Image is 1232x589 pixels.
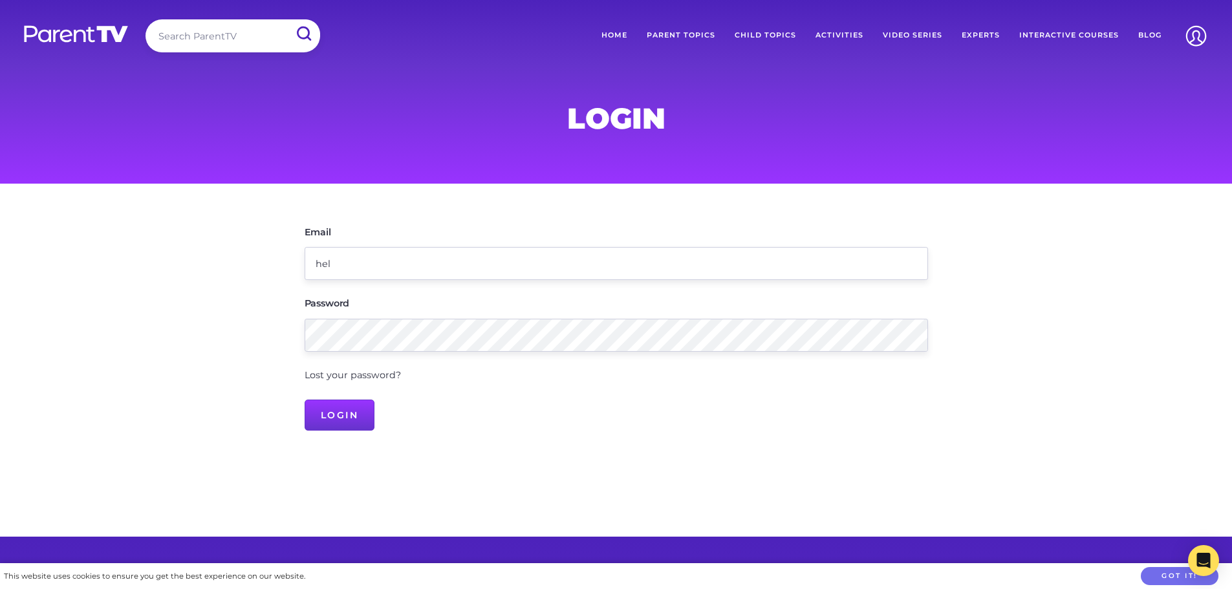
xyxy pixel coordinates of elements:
label: Email [305,228,331,237]
a: Activities [806,19,873,52]
a: Lost your password? [305,369,401,381]
img: parenttv-logo-white.4c85aaf.svg [23,25,129,43]
div: Open Intercom Messenger [1188,545,1219,576]
a: Parent Topics [637,19,725,52]
input: Login [305,400,375,431]
a: Interactive Courses [1010,19,1129,52]
h1: Login [305,105,928,131]
div: This website uses cookies to ensure you get the best experience on our website. [4,570,305,583]
a: Blog [1129,19,1171,52]
a: Child Topics [725,19,806,52]
a: Home [592,19,637,52]
input: Search ParentTV [146,19,320,52]
img: Account [1180,19,1213,52]
a: Video Series [873,19,952,52]
button: Got it! [1141,567,1218,586]
input: Submit [286,19,320,48]
a: Experts [952,19,1010,52]
label: Password [305,299,350,308]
